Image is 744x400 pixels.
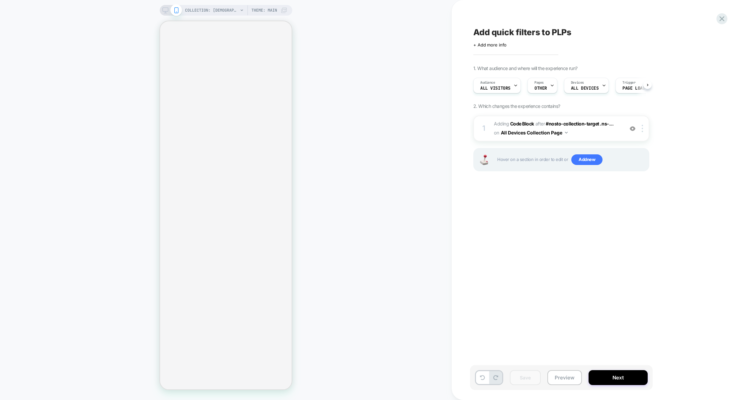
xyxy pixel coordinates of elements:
[630,126,635,131] img: crossed eye
[642,125,643,132] img: close
[251,5,277,16] span: Theme: MAIN
[477,155,491,165] img: Joystick
[501,128,568,137] button: All Devices Collection Page
[494,121,534,126] span: Adding
[565,132,568,133] img: down arrow
[510,370,541,385] button: Save
[571,86,599,91] span: ALL DEVICES
[571,154,603,165] span: Add new
[589,370,648,385] button: Next
[481,122,487,135] div: 1
[534,80,544,85] span: Pages
[622,86,645,91] span: Page Load
[571,80,584,85] span: Devices
[535,121,545,126] span: AFTER
[534,86,547,91] span: OTHER
[494,128,499,137] span: on
[473,27,571,37] span: Add quick filters to PLPs
[480,86,511,91] span: All Visitors
[480,80,495,85] span: Audience
[622,80,635,85] span: Trigger
[473,103,560,109] span: 2. Which changes the experience contains?
[497,154,645,165] span: Hover on a section in order to edit or
[546,121,613,126] span: #nosto-collection-target .ns-...
[510,121,534,126] b: Code Block
[473,65,577,71] span: 1. What audience and where will the experience run?
[547,370,582,385] button: Preview
[473,42,507,47] span: + Add more info
[185,5,238,16] span: COLLECTION: [DEMOGRAPHIC_DATA] New Arrivals (Category)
